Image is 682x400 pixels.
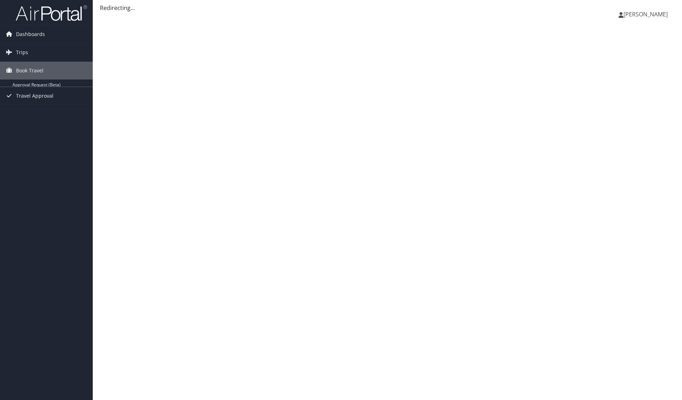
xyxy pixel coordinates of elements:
[16,62,44,80] span: Book Travel
[16,25,45,43] span: Dashboards
[624,10,668,18] span: [PERSON_NAME]
[16,5,87,21] img: airportal-logo.png
[16,43,28,61] span: Trips
[619,4,675,25] a: [PERSON_NAME]
[16,87,54,105] span: Travel Approval
[100,4,675,12] div: Redirecting...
